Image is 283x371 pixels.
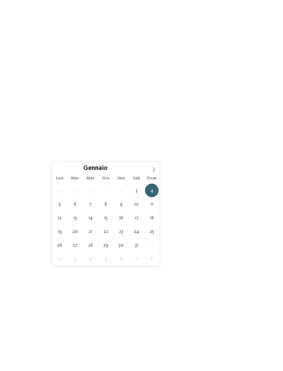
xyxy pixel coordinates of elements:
[130,197,143,211] span: Gennaio 10, 2026
[83,165,108,172] span: Gennaio
[68,252,82,265] span: Febbraio 3, 2026
[144,176,160,181] span: Dom
[53,197,66,211] span: Gennaio 5, 2026
[114,184,128,197] span: Gennaio 2, 2026
[21,352,26,361] span: €
[130,184,143,197] span: Gennaio 3, 2026
[114,252,128,265] span: Febbraio 6, 2026
[114,197,128,211] span: Gennaio 9, 2026
[97,154,113,158] span: Regione
[28,352,32,361] span: €
[53,224,66,238] span: Gennaio 19, 2026
[83,176,98,181] span: Mer
[24,199,52,204] span: Noleggio sci
[114,224,128,238] span: Gennaio 23, 2026
[84,238,97,252] span: Gennaio 28, 2026
[264,230,269,237] span: 27
[114,176,129,181] span: Ven
[130,224,143,238] span: Gennaio 24, 2026
[68,184,82,197] span: Dicembre 30, 2025
[25,154,41,158] span: [DATE]
[145,184,159,197] span: Gennaio 4, 2026
[33,68,250,76] span: Gli esperti delle vacanze nella natura dai momenti indimenticabili
[14,81,269,97] p: I si differenziano l’uno dall’altro ma tutti garantiscono gli stessi . Trovate l’hotel per famigl...
[61,154,77,158] span: [DATE]
[21,338,69,346] span: Famiglia Riffeser
[84,184,97,197] span: Dicembre 31, 2025
[53,252,66,265] span: Febbraio 2, 2026
[53,238,66,252] span: Gennaio 26, 2026
[152,329,262,347] h4: Falkensteiner Family Resort Lido ****ˢ
[262,230,264,237] span: /
[99,224,113,238] span: Gennaio 22, 2026
[265,13,276,19] span: Menu
[99,252,113,265] span: Febbraio 5, 2026
[30,42,253,67] span: Familienhotels Südtirol – dalle famiglie per le famiglie
[195,83,230,88] a: criteri di qualità
[98,176,114,181] span: Gio
[84,224,97,238] span: Gennaio 21, 2026
[67,176,83,181] span: Mar
[108,164,131,172] input: Year
[84,252,97,265] span: Febbraio 4, 2026
[174,184,228,188] span: Direttamente sulle piste
[114,211,128,224] span: Gennaio 16, 2026
[130,238,143,252] span: Gennaio 31, 2026
[19,184,60,188] span: Orario d'apertura
[68,211,82,224] span: Gennaio 13, 2026
[259,230,262,237] span: 2
[114,238,128,252] span: Gennaio 30, 2026
[111,129,172,135] span: Ai vostri hotel preferiti
[18,83,51,88] a: Familienhotels
[130,211,143,224] span: Gennaio 17, 2026
[132,154,156,158] span: I miei desideri
[34,352,39,361] span: €
[14,213,72,219] span: Rimuovi tutti i filtri
[129,176,144,181] span: Sab
[68,224,82,238] span: Gennaio 20, 2026
[248,7,283,24] img: Familienhotels Südtirol
[243,154,257,158] span: filtra
[99,211,113,224] span: Gennaio 15, 2026
[196,91,248,96] a: [GEOGRAPHIC_DATA]
[99,238,113,252] span: Gennaio 29, 2026
[145,224,159,238] span: Gennaio 25, 2026
[53,211,66,224] span: Gennaio 12, 2026
[68,197,82,211] span: Gennaio 6, 2026
[53,184,66,197] span: Dicembre 29, 2025
[14,170,44,175] span: Filtrato per:
[99,197,113,211] span: Gennaio 8, 2026
[99,184,113,197] span: Gennaio 1, 2026
[52,176,67,181] span: Lun
[145,211,159,224] span: Gennaio 18, 2026
[41,352,46,361] span: €
[21,318,130,322] span: Dolomiti – [GEOGRAPHIC_DATA]/[GEOGRAPHIC_DATA]
[145,197,159,211] span: Gennaio 11, 2026
[21,329,131,338] h4: Familyhotel Biancaneve ****ˢ
[145,238,159,252] span: Febbraio 1, 2026
[130,252,143,265] span: Febbraio 7, 2026
[84,197,97,211] span: Gennaio 7, 2026
[84,211,97,224] span: Gennaio 14, 2026
[68,238,82,252] span: Gennaio 27, 2026
[152,318,224,322] span: Dolomiti – Casteldarne/Chienes
[73,118,211,128] span: [PERSON_NAME] ora senza impegno!
[176,154,208,158] span: Family Experiences
[152,348,259,364] span: Casa madre dei Falkensteiner Hotels & Residences
[145,252,159,265] span: Febbraio 8, 2026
